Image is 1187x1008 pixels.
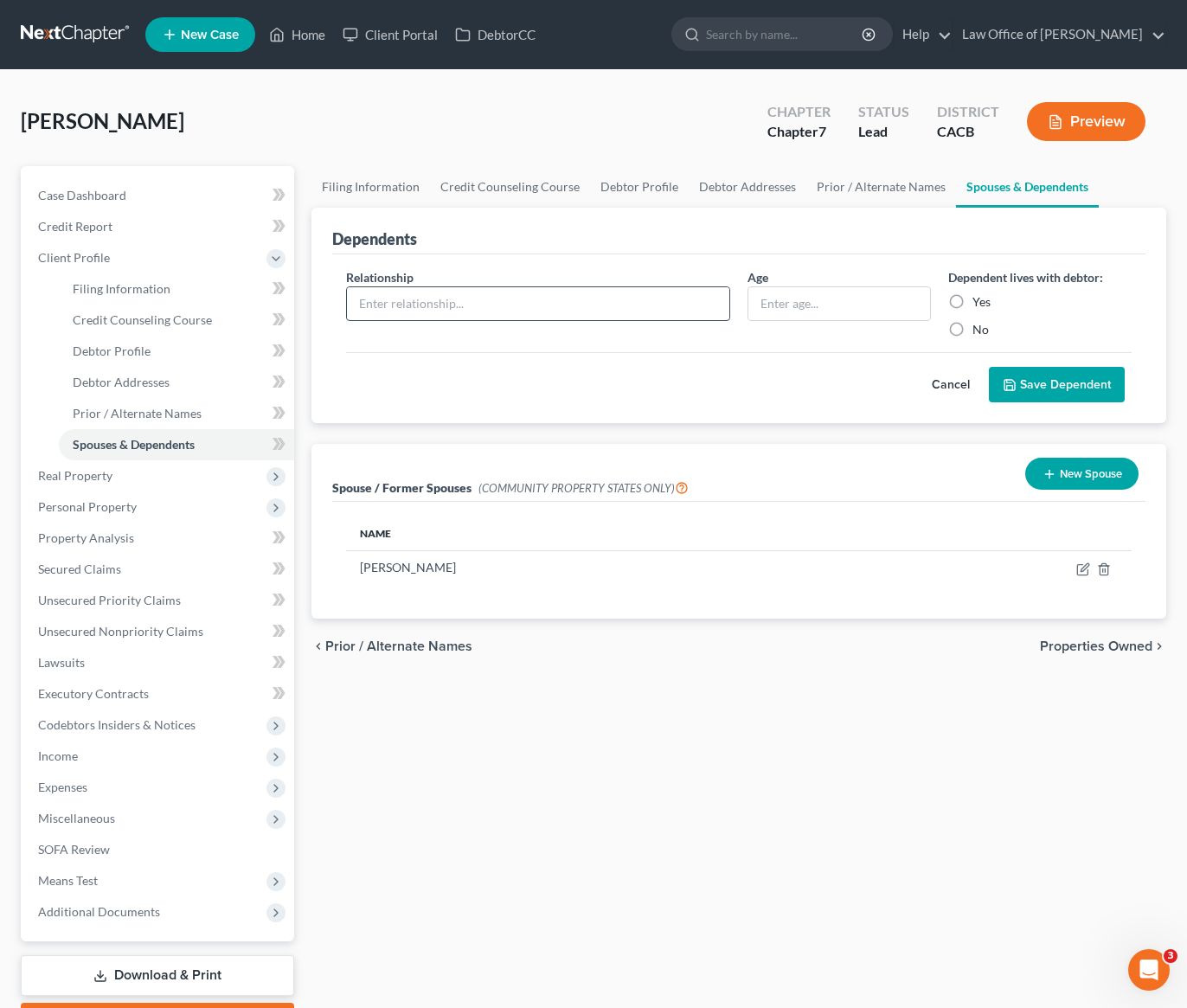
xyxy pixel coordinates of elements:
iframe: Intercom live chat [1128,949,1170,991]
div: Lead [858,122,909,142]
a: Prior / Alternate Names [59,398,294,429]
span: Unsecured Priority Claims [38,593,181,607]
span: Income [38,748,78,763]
a: Home [260,19,334,50]
span: Spouses & Dependents [73,437,195,452]
a: Client Portal [334,19,446,50]
th: Name [346,516,850,550]
div: CACB [937,122,999,142]
a: Case Dashboard [24,180,294,211]
label: Age [747,268,768,286]
input: Enter age... [748,287,930,320]
span: 3 [1164,949,1177,963]
span: Debtor Addresses [73,375,170,389]
a: Unsecured Priority Claims [24,585,294,616]
div: Chapter [767,102,831,122]
input: Enter relationship... [347,287,729,320]
span: Client Profile [38,250,110,265]
span: Debtor Profile [73,343,151,358]
a: Filing Information [59,273,294,305]
div: Dependents [332,228,417,249]
a: DebtorCC [446,19,544,50]
input: Search by name... [706,18,864,50]
label: No [972,321,989,338]
i: chevron_left [311,639,325,653]
span: Executory Contracts [38,686,149,701]
label: Yes [972,293,991,311]
span: SOFA Review [38,842,110,857]
span: Credit Counseling Course [73,312,212,327]
span: Credit Report [38,219,112,234]
span: Spouse / Former Spouses [332,480,472,495]
a: Executory Contracts [24,678,294,709]
span: Properties Owned [1040,639,1152,653]
a: Debtor Addresses [59,367,294,398]
a: Law Office of [PERSON_NAME] [953,19,1165,50]
span: Unsecured Nonpriority Claims [38,624,203,639]
a: Unsecured Nonpriority Claims [24,616,294,647]
a: SOFA Review [24,834,294,865]
button: Preview [1027,102,1145,141]
a: Spouses & Dependents [59,429,294,460]
button: chevron_left Prior / Alternate Names [311,639,472,653]
span: Additional Documents [38,904,160,919]
div: Status [858,102,909,122]
a: Property Analysis [24,523,294,554]
a: Filing Information [311,166,430,208]
div: District [937,102,999,122]
span: Secured Claims [38,562,121,576]
a: Download & Print [21,955,294,996]
span: Means Test [38,873,98,888]
span: Expenses [38,780,87,794]
span: Lawsuits [38,655,85,670]
button: Properties Owned chevron_right [1040,639,1166,653]
a: Spouses & Dependents [956,166,1099,208]
a: Credit Counseling Course [430,166,590,208]
a: Debtor Profile [59,336,294,367]
i: chevron_right [1152,639,1166,653]
button: New Spouse [1025,458,1139,490]
span: Prior / Alternate Names [325,639,472,653]
a: Credit Counseling Course [59,305,294,336]
span: [PERSON_NAME] [21,108,184,133]
span: Real Property [38,468,112,483]
button: Save Dependent [989,367,1125,403]
div: Chapter [767,122,831,142]
a: Debtor Addresses [689,166,806,208]
a: Debtor Profile [590,166,689,208]
span: Personal Property [38,499,137,514]
span: 7 [818,123,826,139]
span: Miscellaneous [38,811,115,825]
span: Case Dashboard [38,188,126,202]
span: New Case [181,29,239,42]
a: Secured Claims [24,554,294,585]
a: Credit Report [24,211,294,242]
span: Filing Information [73,281,170,296]
a: Lawsuits [24,647,294,678]
span: Relationship [346,270,414,285]
span: Codebtors Insiders & Notices [38,717,196,732]
button: Cancel [913,368,989,402]
a: Help [894,19,952,50]
span: Prior / Alternate Names [73,406,202,421]
span: (COMMUNITY PROPERTY STATES ONLY) [478,481,689,495]
td: [PERSON_NAME] [346,551,850,584]
label: Dependent lives with debtor: [948,268,1103,286]
a: Prior / Alternate Names [806,166,956,208]
span: Property Analysis [38,530,134,545]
